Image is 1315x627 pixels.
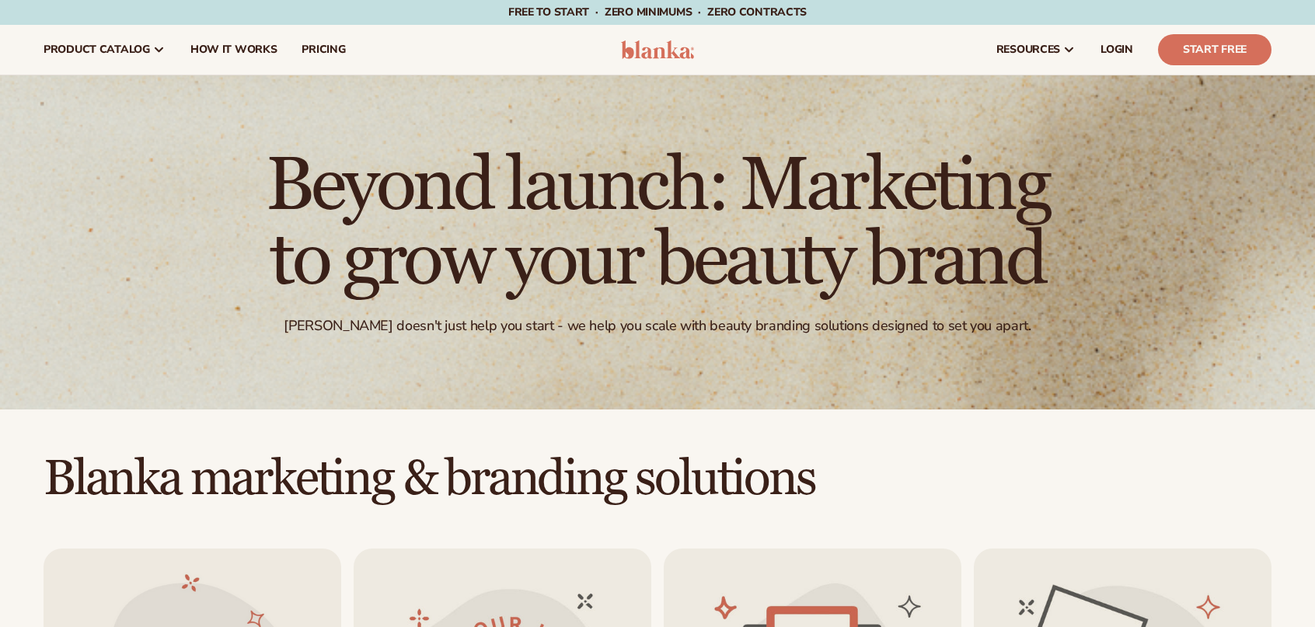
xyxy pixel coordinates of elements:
[44,44,150,56] span: product catalog
[302,44,345,56] span: pricing
[284,317,1031,335] div: [PERSON_NAME] doesn't just help you start - we help you scale with beauty branding solutions desi...
[190,44,277,56] span: How It Works
[984,25,1088,75] a: resources
[1158,34,1271,65] a: Start Free
[1088,25,1146,75] a: LOGIN
[996,44,1060,56] span: resources
[508,5,807,19] span: Free to start · ZERO minimums · ZERO contracts
[31,25,178,75] a: product catalog
[1100,44,1133,56] span: LOGIN
[621,40,695,59] img: logo
[289,25,358,75] a: pricing
[178,25,290,75] a: How It Works
[230,149,1085,298] h1: Beyond launch: Marketing to grow your beauty brand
